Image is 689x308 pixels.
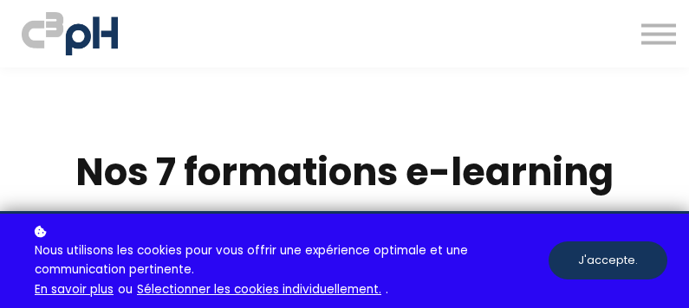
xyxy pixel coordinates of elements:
p: ou . [30,222,549,299]
img: logo C3PH [22,9,118,59]
span: Nous utilisons les cookies pour vous offrir une expérience optimale et une communication pertinente. [35,241,536,280]
h2: Nos 7 formations e-learning [22,148,667,196]
a: En savoir plus [35,280,114,299]
button: J'accepte. [549,241,667,279]
a: Sélectionner les cookies individuellement. [137,280,381,299]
